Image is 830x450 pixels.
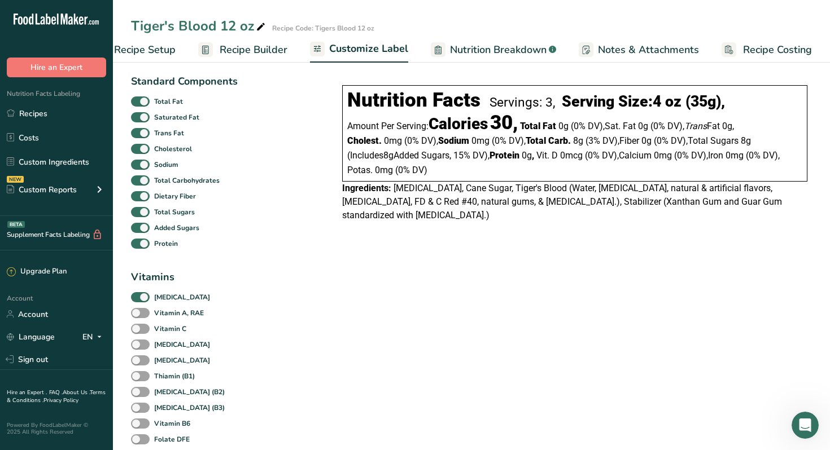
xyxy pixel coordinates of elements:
[684,121,720,131] span: Fat
[342,183,391,193] span: Ingredients:
[586,135,619,146] span: ‏(3% DV)
[131,270,228,285] div: Vitamins
[520,121,556,131] span: Total Fat
[573,135,583,146] span: 8g
[605,121,636,131] span: Sat. Fat
[778,150,780,161] span: ,
[706,150,708,161] span: ,
[310,36,408,63] a: Customize Label
[654,135,688,146] span: ‏(0% DV)
[154,223,199,233] b: Added Sugars
[154,112,199,122] b: Saturated Fat
[131,74,238,89] div: Standard Components
[558,121,569,131] span: 0g
[154,128,184,138] b: Trans Fat
[688,135,739,146] span: Total Sugars
[488,150,490,161] span: ,
[154,239,178,249] b: Protein
[571,121,605,131] span: ‏(0% DV)
[562,92,725,111] div: Serving Size: ,
[585,150,619,161] span: ‏(0% DV)
[653,92,721,111] span: 4 oz (35g)
[471,135,490,146] span: 0mg
[598,42,699,58] span: Notes & Attachments
[431,37,556,63] a: Nutrition Breakdown
[522,150,532,161] span: 0g
[82,330,106,343] div: EN
[7,327,55,347] a: Language
[154,403,225,413] b: [MEDICAL_DATA] (B3)
[63,389,90,396] a: About Us .
[7,184,77,196] div: Custom Reports
[347,89,480,112] div: Nutrition Facts
[619,135,639,146] span: Fiber
[618,135,619,146] span: ,
[492,135,526,146] span: ‏(0% DV)
[7,176,24,183] div: NEW
[619,150,652,161] span: Calcium
[7,58,106,77] button: Hire an Expert
[7,389,106,404] a: Terms & Conditions .
[154,175,220,186] b: Total Carbohydrates
[490,95,555,110] div: Servings: 3,
[453,150,490,161] span: ‏15% DV)
[490,111,518,134] span: 30,
[154,355,210,365] b: [MEDICAL_DATA]
[726,150,744,161] span: 0mg
[438,135,469,146] span: Sodium
[154,387,225,397] b: [MEDICAL_DATA] (B2)
[347,150,451,161] span: Includes Added Sugars
[154,191,196,201] b: Dietary Fiber
[114,42,176,58] span: Recipe Setup
[579,37,699,63] a: Notes & Attachments
[154,207,195,217] b: Total Sugars
[683,121,684,131] span: ,
[536,150,558,161] span: Vit. D
[746,150,780,161] span: ‏(0% DV)
[154,96,183,107] b: Total Fat
[154,339,210,350] b: [MEDICAL_DATA]
[395,165,427,175] span: ‏(0% DV)
[449,150,451,161] span: ,
[722,37,812,63] a: Recipe Costing
[450,42,547,58] span: Nutrition Breakdown
[732,121,734,131] span: ,
[641,135,652,146] span: 0g
[375,165,393,175] span: 0mg
[347,117,518,133] div: Amount Per Serving:
[154,434,190,444] b: Folate DFE
[650,121,684,131] span: ‏(0% DV)
[43,396,78,404] a: Privacy Policy
[532,150,534,161] span: ,
[220,42,287,58] span: Recipe Builder
[7,221,25,228] div: BETA
[792,412,819,439] iframe: Intercom live chat
[674,150,708,161] span: ‏(0% DV)
[342,183,782,220] span: [MEDICAL_DATA], Cane Sugar, Tiger's Blood (Water, [MEDICAL_DATA], natural & artificial flavors, [...
[7,266,67,277] div: Upgrade Plan
[329,41,408,56] span: Customize Label
[638,121,648,131] span: 0g
[7,422,106,435] div: Powered By FoodLabelMaker © 2025 All Rights Reserved
[741,135,751,146] span: 8g
[347,135,382,146] span: Cholest.
[429,114,488,133] span: Calories
[617,150,619,161] span: ,
[154,160,178,170] b: Sodium
[154,292,210,302] b: [MEDICAL_DATA]
[154,144,192,154] b: Cholesterol
[383,150,394,161] span: 8g
[7,389,47,396] a: Hire an Expert .
[384,135,402,146] span: 0mg
[603,121,605,131] span: ,
[347,150,350,161] span: (
[560,150,583,161] span: 0mcg
[93,37,176,63] a: Recipe Setup
[154,308,204,318] b: Vitamin A, RAE
[404,135,438,146] span: ‏(0% DV)
[154,418,190,429] b: Vitamin B6
[154,324,186,334] b: Vitamin C
[654,150,672,161] span: 0mg
[708,150,723,161] span: Iron
[347,165,373,175] span: Potas.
